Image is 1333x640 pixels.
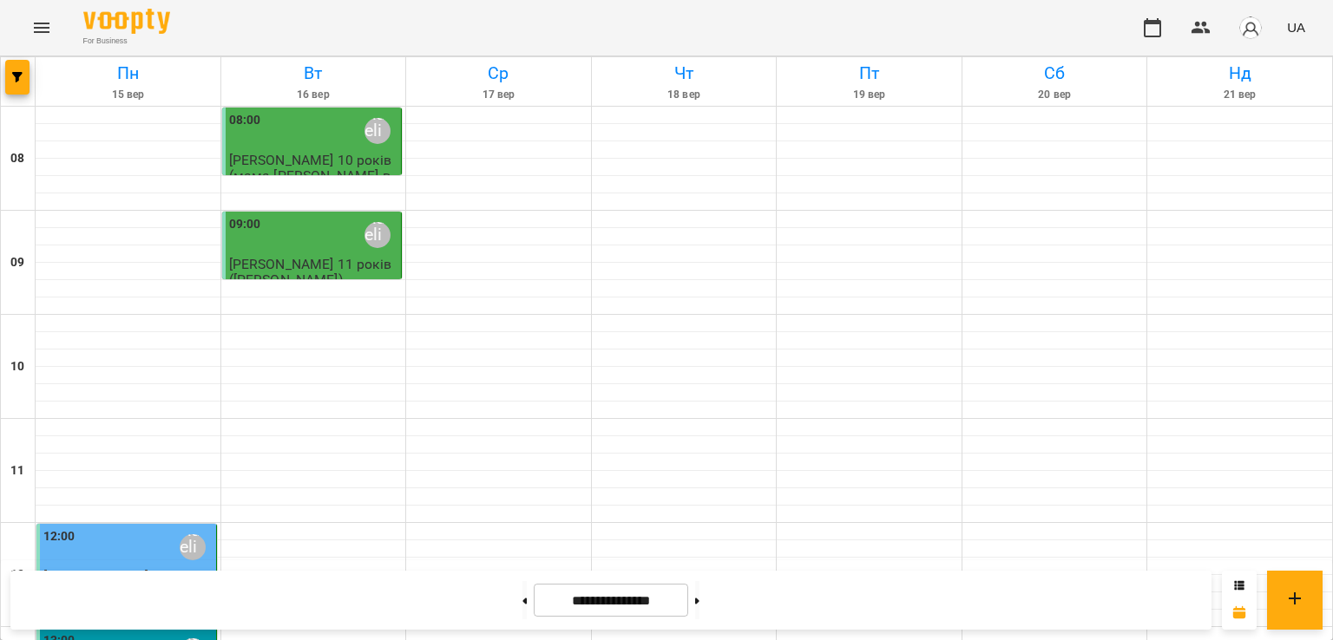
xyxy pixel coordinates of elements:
h6: Вт [224,60,404,87]
label: 08:00 [229,111,261,130]
h6: Ср [409,60,588,87]
div: Adelina [364,222,391,248]
div: Adelina [364,118,391,144]
h6: 19 вер [779,87,959,103]
h6: 17 вер [409,87,588,103]
span: [PERSON_NAME] 11 років ([PERSON_NAME]) [229,256,391,287]
h6: 10 [10,357,24,376]
h6: 21 вер [1150,87,1330,103]
span: For Business [83,36,170,47]
img: Voopty Logo [83,9,170,34]
button: UA [1280,11,1312,43]
h6: 11 [10,461,24,480]
h6: 20 вер [965,87,1145,103]
h6: 09 [10,253,24,272]
h6: 15 вер [38,87,218,103]
h6: 16 вер [224,87,404,103]
div: Adelina [180,534,206,560]
span: [PERSON_NAME] 10 років (мама [PERSON_NAME] в тг) [229,152,391,199]
label: 09:00 [229,215,261,234]
h6: Пн [38,60,218,87]
button: Menu [21,7,62,49]
h6: 18 вер [594,87,774,103]
span: UA [1287,18,1305,36]
label: 12:00 [43,527,76,546]
h6: Нд [1150,60,1330,87]
h6: 08 [10,149,24,168]
img: avatar_s.png [1238,16,1263,40]
h6: Чт [594,60,774,87]
h6: Пт [779,60,959,87]
h6: Сб [965,60,1145,87]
